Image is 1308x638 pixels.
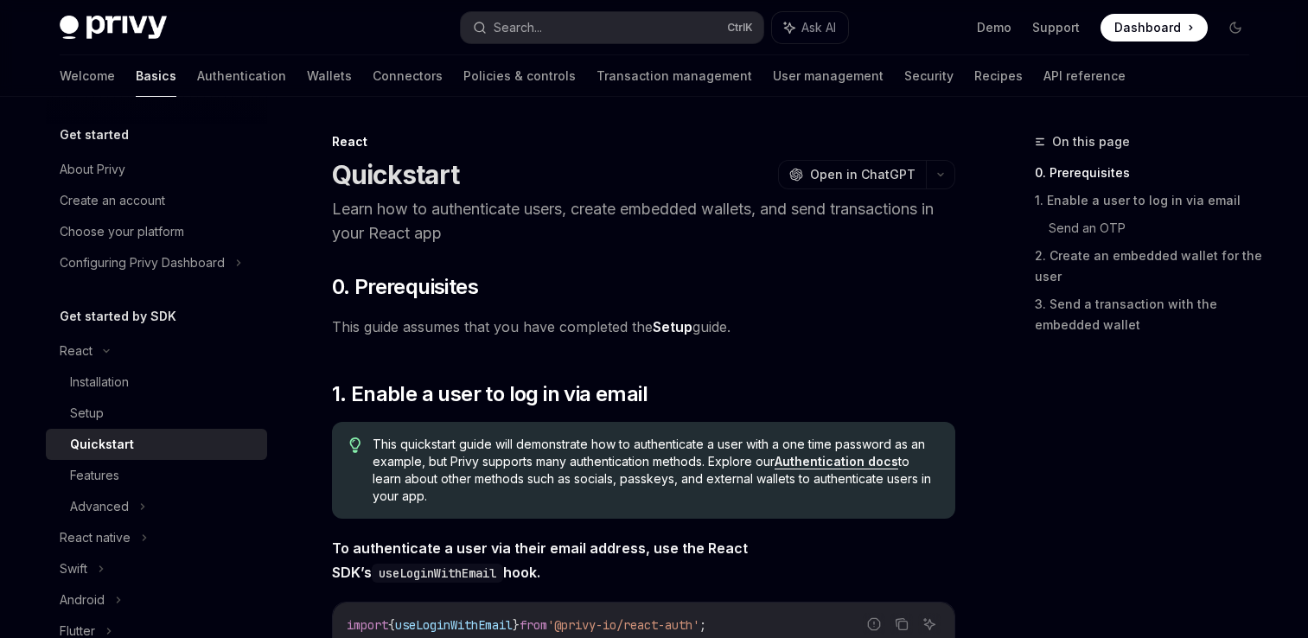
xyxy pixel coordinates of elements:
[332,197,955,246] p: Learn how to authenticate users, create embedded wallets, and send transactions in your React app
[70,496,129,517] div: Advanced
[1101,14,1208,41] a: Dashboard
[1035,159,1263,187] a: 0. Prerequisites
[863,613,885,635] button: Report incorrect code
[597,55,752,97] a: Transaction management
[60,55,115,97] a: Welcome
[395,617,513,633] span: useLoginWithEmail
[727,21,753,35] span: Ctrl K
[373,55,443,97] a: Connectors
[60,252,225,273] div: Configuring Privy Dashboard
[1222,14,1249,41] button: Toggle dark mode
[772,12,848,43] button: Ask AI
[136,55,176,97] a: Basics
[60,341,93,361] div: React
[1035,242,1263,290] a: 2. Create an embedded wallet for the user
[332,380,648,408] span: 1. Enable a user to log in via email
[60,306,176,327] h5: Get started by SDK
[890,613,913,635] button: Copy the contents from the code block
[70,372,129,392] div: Installation
[197,55,286,97] a: Authentication
[699,617,706,633] span: ;
[46,185,267,216] a: Create an account
[775,454,898,469] a: Authentication docs
[46,216,267,247] a: Choose your platform
[60,527,131,548] div: React native
[918,613,941,635] button: Ask AI
[349,437,361,453] svg: Tip
[332,273,478,301] span: 0. Prerequisites
[347,617,388,633] span: import
[773,55,884,97] a: User management
[373,436,937,505] span: This quickstart guide will demonstrate how to authenticate a user with a one time password as an ...
[974,55,1023,97] a: Recipes
[332,539,748,581] strong: To authenticate a user via their email address, use the React SDK’s hook.
[1035,290,1263,339] a: 3. Send a transaction with the embedded wallet
[513,617,520,633] span: }
[60,159,125,180] div: About Privy
[46,429,267,460] a: Quickstart
[70,403,104,424] div: Setup
[977,19,1011,36] a: Demo
[904,55,954,97] a: Security
[332,159,460,190] h1: Quickstart
[60,590,105,610] div: Android
[388,617,395,633] span: {
[332,315,955,339] span: This guide assumes that you have completed the guide.
[653,318,692,336] a: Setup
[810,166,916,183] span: Open in ChatGPT
[46,460,267,491] a: Features
[801,19,836,36] span: Ask AI
[60,16,167,40] img: dark logo
[520,617,547,633] span: from
[372,564,503,583] code: useLoginWithEmail
[494,17,542,38] div: Search...
[60,558,87,579] div: Swift
[1049,214,1263,242] a: Send an OTP
[332,133,955,150] div: React
[778,160,926,189] button: Open in ChatGPT
[463,55,576,97] a: Policies & controls
[1032,19,1080,36] a: Support
[60,190,165,211] div: Create an account
[1052,131,1130,152] span: On this page
[1114,19,1181,36] span: Dashboard
[307,55,352,97] a: Wallets
[461,12,763,43] button: Search...CtrlK
[547,617,699,633] span: '@privy-io/react-auth'
[70,465,119,486] div: Features
[46,398,267,429] a: Setup
[1035,187,1263,214] a: 1. Enable a user to log in via email
[46,367,267,398] a: Installation
[1043,55,1126,97] a: API reference
[46,154,267,185] a: About Privy
[60,221,184,242] div: Choose your platform
[60,124,129,145] h5: Get started
[70,434,134,455] div: Quickstart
